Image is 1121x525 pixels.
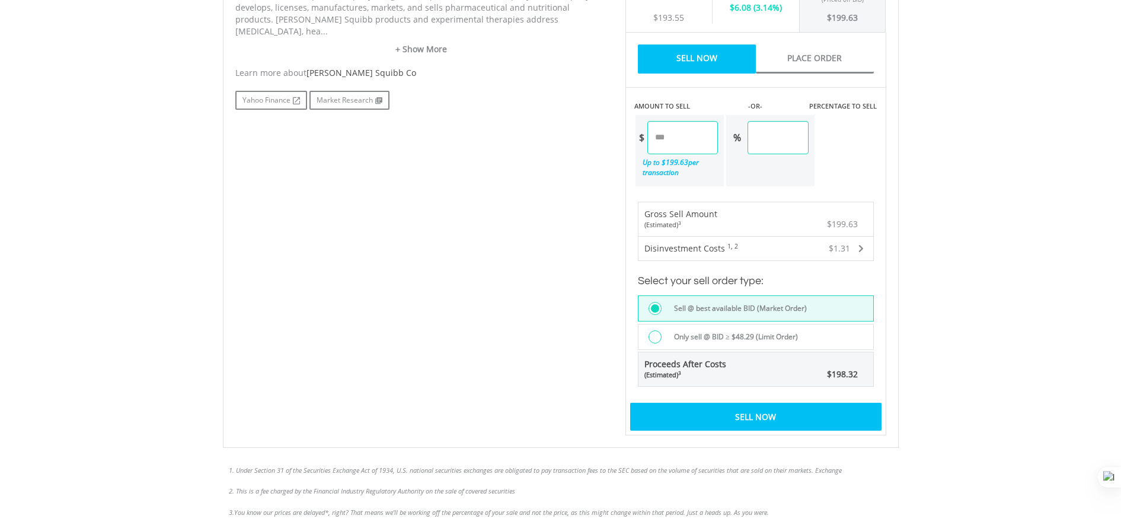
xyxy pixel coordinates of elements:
[667,302,807,315] label: Sell @ best available BID (Market Order)
[235,43,608,55] a: + Show More
[756,44,874,74] a: Place Order
[644,358,726,380] span: Proceeds After Costs
[832,12,858,23] span: 199.63
[809,101,877,111] label: PERCENTAGE TO SELL
[748,101,762,111] label: -OR-
[229,486,893,496] li: 2. This is a fee charged by the Financial Industry Regulatory Authority on the sale of covered se...
[644,243,725,254] span: Disinvestment Costs
[653,12,684,23] span: $193.55
[638,44,756,74] a: Sell Now
[634,101,690,111] label: AMOUNT TO SELL
[726,121,748,154] div: %
[644,220,717,230] div: (Estimated)
[678,370,681,376] sup: 3
[234,508,769,517] span: You know our prices are delayed*, right? That means we’ll be working off the percentage of your s...
[827,368,858,380] span: $198.32
[809,4,877,24] div: $
[678,219,681,226] sup: 3
[727,242,738,250] sup: 1, 2
[309,91,389,110] a: Market Research
[235,67,608,79] div: Learn more about
[630,403,882,430] div: Sell Now
[229,508,893,517] li: 3.
[235,91,307,110] a: Yahoo Finance
[827,218,858,230] span: $199.63
[667,330,798,343] label: Only sell @ BID ≥ $48.29 (Limit Order)
[229,466,893,475] li: 1. Under Section 31 of the Securities Exchange Act of 1934, U.S. national securities exchanges ar...
[306,67,416,78] span: [PERSON_NAME] Squibb Co
[644,208,717,230] div: Gross Sell Amount
[829,243,850,254] span: $1.31
[638,273,874,289] h3: Select your sell order type:
[635,154,718,180] div: Up to $ per transaction
[734,2,782,13] span: 6.08 (3.14%)
[666,157,688,167] span: 199.63
[635,121,647,154] div: $
[644,370,726,380] div: (Estimated)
